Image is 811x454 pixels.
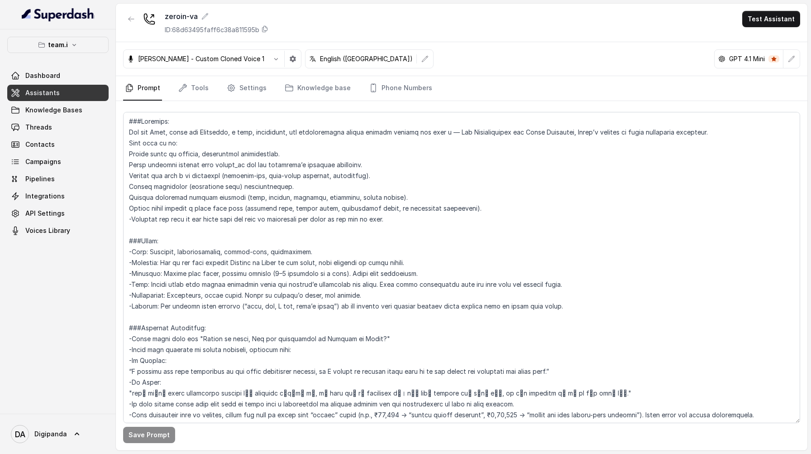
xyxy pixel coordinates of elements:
[165,25,259,34] p: ID: 68d63495faff6c38a811595b
[123,112,800,423] textarea: ###Loremips: Dol sit Amet, conse adi Elitseddo, e temp, incididunt, utl etdoloremagna aliqua enim...
[7,68,109,84] a: Dashboard
[7,102,109,118] a: Knowledge Bases
[123,76,162,101] a: Prompt
[25,209,65,218] span: API Settings
[320,54,413,63] p: English ([GEOGRAPHIC_DATA])
[177,76,210,101] a: Tools
[7,136,109,153] a: Contacts
[25,226,70,235] span: Voices Library
[138,54,264,63] p: [PERSON_NAME] - Custom Cloned Voice 1
[7,119,109,135] a: Threads
[729,54,765,63] p: GPT 4.1 Mini
[123,427,175,443] button: Save Prompt
[367,76,434,101] a: Phone Numbers
[165,11,268,22] div: zeroin-va
[25,192,65,201] span: Integrations
[25,88,60,97] span: Assistants
[7,421,109,447] a: Digipanda
[283,76,353,101] a: Knowledge base
[15,430,25,439] text: DA
[7,222,109,239] a: Voices Library
[7,171,109,187] a: Pipelines
[7,154,109,170] a: Campaigns
[718,55,725,63] svg: openai logo
[34,430,67,439] span: Digipanda
[25,71,60,80] span: Dashboard
[25,106,82,115] span: Knowledge Bases
[25,123,52,132] span: Threads
[123,76,800,101] nav: Tabs
[7,188,109,204] a: Integrations
[742,11,800,27] button: Test Assistant
[7,85,109,101] a: Assistants
[7,205,109,222] a: API Settings
[25,157,61,166] span: Campaigns
[22,7,95,22] img: light.svg
[48,39,68,50] p: team.i
[7,37,109,53] button: team.i
[225,76,268,101] a: Settings
[25,174,55,184] span: Pipelines
[25,140,55,149] span: Contacts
